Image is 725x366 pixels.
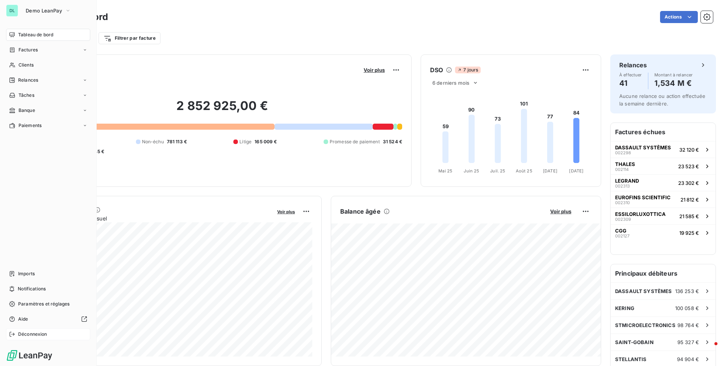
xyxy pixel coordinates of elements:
[19,47,38,53] span: Factures
[19,107,35,114] span: Banque
[611,158,716,174] button: THALES00211423 523 €
[615,305,634,311] span: KERING
[340,207,381,216] h6: Balance âgée
[18,285,46,292] span: Notifications
[99,32,160,44] button: Filtrer par facture
[615,234,629,238] span: 002127
[615,150,631,155] span: 002298
[677,339,699,345] span: 95 327 €
[615,167,629,172] span: 002114
[615,288,672,294] span: DASSAULT SYSTÈMES
[550,208,571,214] span: Voir plus
[611,208,716,224] button: ESSILORLUXOTTICA00230921 585 €
[615,200,630,205] span: 002310
[432,80,469,86] span: 6 derniers mois
[364,67,385,73] span: Voir plus
[464,168,479,174] tspan: Juin 25
[615,228,626,234] span: CGG
[677,356,699,362] span: 94 904 €
[6,5,18,17] div: DL
[675,288,699,294] span: 136 253 €
[611,174,716,191] button: LEGRAND00231323 302 €
[455,67,480,73] span: 7 jours
[611,264,716,282] h6: Principaux débiteurs
[654,77,693,89] h4: 1,534 M €
[615,161,635,167] span: THALES
[26,8,62,14] span: Demo LeanPay
[18,31,53,38] span: Tableau de bord
[611,123,716,141] h6: Factures échues
[678,180,699,186] span: 23 302 €
[516,168,532,174] tspan: Août 25
[654,73,693,77] span: Montant à relancer
[330,138,380,145] span: Promesse de paiement
[611,191,716,208] button: EUROFINS SCIENTIFIC00231021 812 €
[619,77,642,89] h4: 41
[660,11,698,23] button: Actions
[19,92,34,99] span: Tâches
[18,301,69,307] span: Paramètres et réglages
[6,349,53,361] img: Logo LeanPay
[438,168,452,174] tspan: Mai 25
[569,168,583,174] tspan: [DATE]
[679,230,699,236] span: 19 925 €
[19,122,42,129] span: Paiements
[43,214,272,222] span: Chiffre d'affaires mensuel
[361,67,387,73] button: Voir plus
[615,184,630,188] span: 002313
[699,340,717,358] iframe: Intercom live chat
[18,270,35,277] span: Imports
[19,62,34,68] span: Clients
[43,98,402,121] h2: 2 852 925,00 €
[615,194,671,200] span: EUROFINS SCIENTIFIC
[543,168,557,174] tspan: [DATE]
[675,305,699,311] span: 100 058 €
[615,322,676,328] span: STMICROELECTRONICS
[680,197,699,203] span: 21 812 €
[490,168,505,174] tspan: Juil. 25
[619,93,705,107] span: Aucune relance ou action effectuée la semaine dernière.
[611,141,716,158] button: DASSAULT SYSTÈMES00229832 120 €
[167,138,187,145] span: 781 113 €
[18,331,47,338] span: Déconnexion
[277,209,295,214] span: Voir plus
[142,138,164,145] span: Non-échu
[18,77,38,84] span: Relances
[615,339,654,345] span: SAINT-GOBAIN
[239,138,251,145] span: Litige
[275,208,297,215] button: Voir plus
[619,73,642,77] span: À effectuer
[611,224,716,241] button: CGG00212719 925 €
[615,356,647,362] span: STELLANTIS
[615,217,631,222] span: 002309
[615,211,666,217] span: ESSILORLUXOTTICA
[430,65,443,74] h6: DSO
[615,144,671,150] span: DASSAULT SYSTÈMES
[677,322,699,328] span: 98 764 €
[548,208,574,215] button: Voir plus
[255,138,277,145] span: 165 009 €
[6,313,90,325] a: Aide
[615,178,639,184] span: LEGRAND
[679,213,699,219] span: 21 585 €
[18,316,28,323] span: Aide
[383,138,402,145] span: 31 524 €
[678,163,699,169] span: 23 523 €
[619,60,647,70] h6: Relances
[679,147,699,153] span: 32 120 €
